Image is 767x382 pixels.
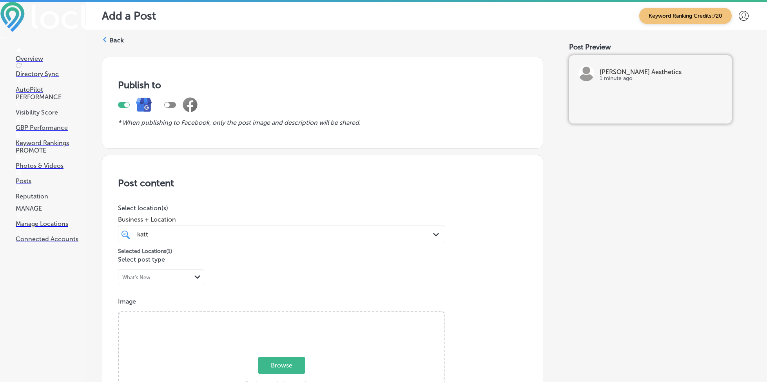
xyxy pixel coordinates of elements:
[16,132,86,147] a: Keyword Rankings
[16,78,86,93] a: AutoPilot
[16,205,86,212] p: MANAGE
[16,101,86,116] a: Visibility Score
[118,177,527,189] h3: Post content
[16,109,86,116] p: Visibility Score
[122,275,150,280] div: What's New
[118,298,527,305] p: Image
[16,124,86,131] p: GBP Performance
[16,116,86,131] a: GBP Performance
[16,155,86,169] a: Photos & Videos
[16,193,86,200] p: Reputation
[578,65,594,81] img: logo
[16,235,86,243] p: Connected Accounts
[16,162,86,169] p: Photos & Videos
[600,75,722,82] p: 1 minute ago
[16,86,86,93] p: AutoPilot
[118,119,361,126] i: * When publishing to Facebook, only the post image and description will be shared.
[102,9,156,22] p: Add a Post
[16,213,86,227] a: Manage Locations
[16,228,86,243] a: Connected Accounts
[16,177,86,185] p: Posts
[639,8,732,24] span: Keyword Ranking Credits: 720
[118,79,527,91] h3: Publish to
[118,245,172,255] p: Selected Locations ( 1 )
[16,47,86,62] a: Overview
[109,36,124,45] label: Back
[16,185,86,200] a: Reputation
[16,63,86,78] a: Directory Sync
[16,55,86,62] p: Overview
[16,70,86,78] p: Directory Sync
[16,220,86,227] p: Manage Locations
[569,43,751,51] div: Post Preview
[16,170,86,185] a: Posts
[118,216,445,223] span: Business + Location
[258,357,305,374] span: Browse
[16,139,86,147] p: Keyword Rankings
[16,93,86,101] p: PERFORMANCE
[118,256,527,263] p: Select post type
[600,69,722,75] p: [PERSON_NAME] Aesthetics
[16,147,86,154] p: PROMOTE
[118,204,445,212] p: Select location(s)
